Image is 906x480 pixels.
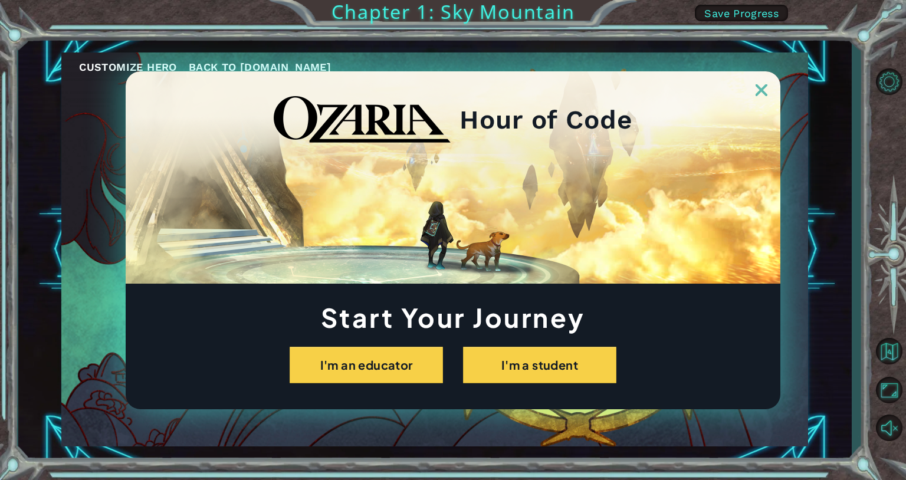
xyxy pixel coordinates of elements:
[126,305,780,329] h1: Start Your Journey
[463,347,616,383] button: I'm a student
[290,347,443,383] button: I'm an educator
[274,96,451,143] img: blackOzariaWordmark.png
[756,84,767,96] img: ExitButton_Dusk.png
[459,109,632,131] h2: Hour of Code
